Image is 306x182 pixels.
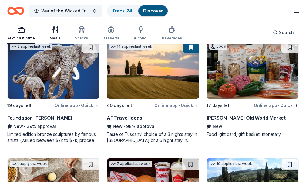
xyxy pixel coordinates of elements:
[268,26,299,39] button: Search
[109,161,152,167] div: 7 applies last week
[209,161,253,167] div: 10 applies last week
[209,43,227,50] div: Local
[13,123,23,130] span: New
[75,24,88,44] button: Snacks
[107,114,142,122] div: AF Travel Ideas
[278,103,279,108] span: •
[7,4,24,18] a: Home
[112,8,132,13] a: Track· 24
[10,43,52,50] div: 3 applies last week
[207,41,299,137] a: Image for Livoti's Old World MarketLocal17 days leftOnline app•Quick[PERSON_NAME] Old World Marke...
[124,124,125,129] span: •
[7,131,99,143] div: Limited edition bronze sculptures by famous artists (valued between $2k to $7k; proceeds will spl...
[207,102,231,109] div: 17 days left
[279,29,294,36] span: Search
[7,36,35,41] div: Auction & raffle
[49,24,60,44] button: Meals
[24,124,25,129] span: •
[41,7,90,15] span: War of the Wicked Friendly 10uC
[162,36,182,41] div: Beverages
[7,102,32,109] div: 19 days left
[7,24,35,44] button: Auction & raffle
[254,101,299,109] div: Online app Quick
[7,123,99,130] div: 39% approval
[107,102,132,109] div: 40 days left
[207,131,299,137] div: Food, gift card, gift basket, monetary
[75,36,88,41] div: Snacks
[207,114,286,122] div: [PERSON_NAME] Old World Market
[103,24,119,44] button: Desserts
[107,41,199,143] a: Image for AF Travel Ideas14 applieslast week40 days leftOnline app•QuickAF Travel IdeasNew•98% ap...
[179,103,180,108] span: •
[55,101,99,109] div: Online app Quick
[154,101,199,109] div: Online app Quick
[113,123,123,130] span: New
[213,123,222,130] span: New
[8,41,99,99] img: Image for Foundation Michelangelo
[107,123,199,130] div: 98% approval
[162,24,182,44] button: Beverages
[134,36,147,41] div: Alcohol
[7,41,99,143] a: Image for Foundation Michelangelo3 applieslast week19 days leftOnline app•QuickFoundation [PERSON...
[143,8,163,13] a: Discover
[7,114,72,122] div: Foundation [PERSON_NAME]
[107,131,199,143] div: Taste of Tuscany: choice of a 3 nights stay in [GEOGRAPHIC_DATA] or a 5 night stay in [GEOGRAPHIC...
[134,24,147,44] button: Alcohol
[29,5,102,17] button: War of the Wicked Friendly 10uC
[10,161,48,167] div: 1 apply last week
[103,36,119,41] div: Desserts
[207,41,298,99] img: Image for Livoti's Old World Market
[79,103,80,108] span: •
[49,36,60,41] div: Meals
[109,43,153,50] div: 14 applies last week
[107,5,168,17] button: Track· 24Discover
[107,41,199,99] img: Image for AF Travel Ideas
